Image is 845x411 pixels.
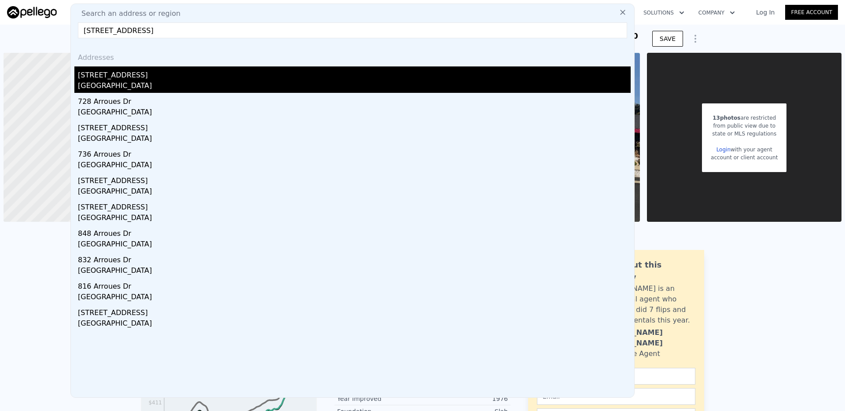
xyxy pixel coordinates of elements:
[636,5,691,21] button: Solutions
[711,154,778,161] div: account or client account
[731,147,772,153] span: with your agent
[78,292,631,304] div: [GEOGRAPHIC_DATA]
[78,213,631,225] div: [GEOGRAPHIC_DATA]
[78,133,631,146] div: [GEOGRAPHIC_DATA]
[78,265,631,278] div: [GEOGRAPHIC_DATA]
[337,394,422,403] div: Year Improved
[148,400,162,406] tspan: $411
[691,5,742,21] button: Company
[652,31,683,47] button: SAVE
[713,115,740,121] span: 13 photos
[78,160,631,172] div: [GEOGRAPHIC_DATA]
[687,30,704,48] button: Show Options
[711,114,778,122] div: are restricted
[78,172,631,186] div: [STREET_ADDRESS]
[711,130,778,138] div: state or MLS regulations
[597,327,695,349] div: [PERSON_NAME] [PERSON_NAME]
[78,93,631,107] div: 728 Arroues Dr
[78,318,631,330] div: [GEOGRAPHIC_DATA]
[78,251,631,265] div: 832 Arroues Dr
[78,81,631,93] div: [GEOGRAPHIC_DATA]
[7,6,57,18] img: Pellego
[422,394,508,403] div: 1976
[785,5,838,20] a: Free Account
[78,239,631,251] div: [GEOGRAPHIC_DATA]
[78,22,627,38] input: Enter an address, city, region, neighborhood or zip code
[78,146,631,160] div: 736 Arroues Dr
[74,45,631,66] div: Addresses
[78,66,631,81] div: [STREET_ADDRESS]
[78,225,631,239] div: 848 Arroues Dr
[597,259,695,283] div: Ask about this property
[78,304,631,318] div: [STREET_ADDRESS]
[78,186,631,198] div: [GEOGRAPHIC_DATA]
[78,278,631,292] div: 816 Arroues Dr
[78,198,631,213] div: [STREET_ADDRESS]
[78,107,631,119] div: [GEOGRAPHIC_DATA]
[746,8,785,17] a: Log In
[716,147,731,153] a: Login
[78,119,631,133] div: [STREET_ADDRESS]
[597,283,695,326] div: [PERSON_NAME] is an active local agent who personally did 7 flips and bought 3 rentals this year.
[74,8,180,19] span: Search an address or region
[711,122,778,130] div: from public view due to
